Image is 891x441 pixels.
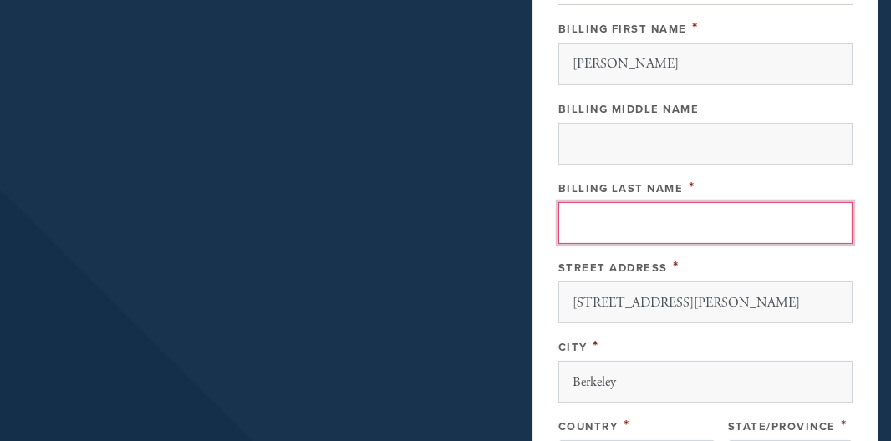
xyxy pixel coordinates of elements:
[593,337,599,355] span: This field is required.
[558,182,684,195] label: Billing Last Name
[692,18,699,37] span: This field is required.
[673,257,680,276] span: This field is required.
[624,416,630,434] span: This field is required.
[841,416,848,434] span: This field is required.
[558,103,700,116] label: Billing Middle Name
[728,420,836,433] label: State/Province
[558,420,619,433] label: Country
[558,23,687,36] label: Billing First Name
[558,261,668,275] label: Street Address
[558,341,588,354] label: City
[689,178,695,196] span: This field is required.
